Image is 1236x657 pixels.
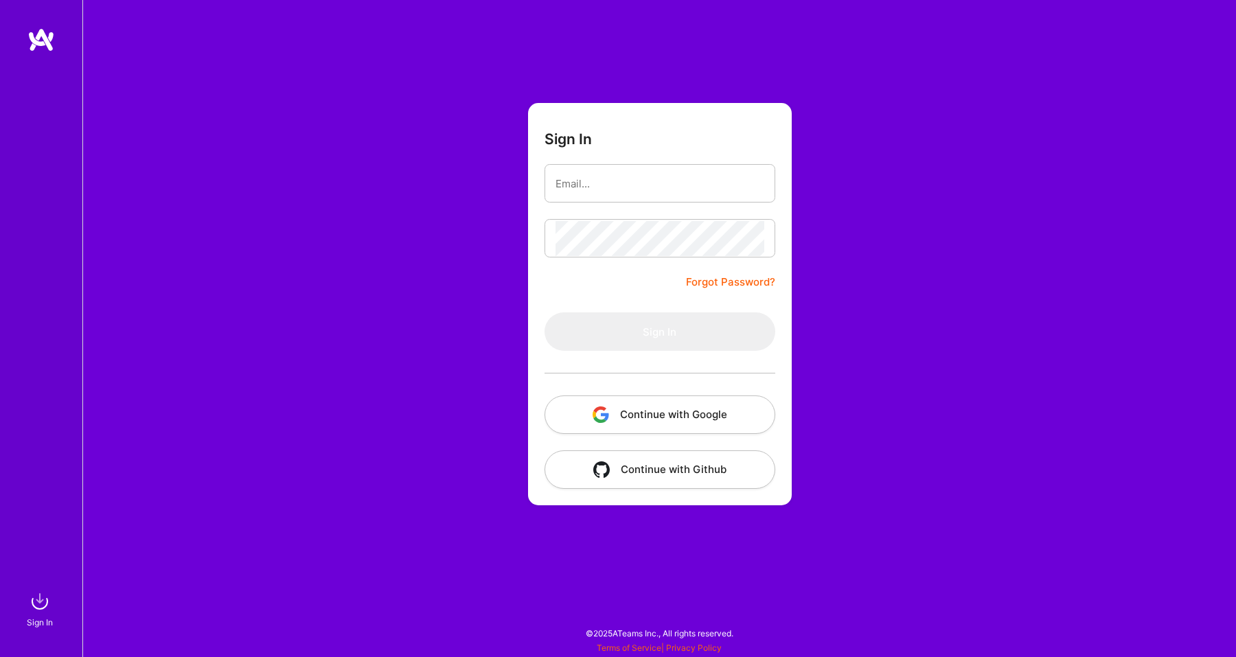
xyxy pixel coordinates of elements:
[686,274,775,290] a: Forgot Password?
[545,312,775,351] button: Sign In
[82,616,1236,650] div: © 2025 ATeams Inc., All rights reserved.
[545,450,775,489] button: Continue with Github
[593,461,610,478] img: icon
[27,615,53,630] div: Sign In
[26,588,54,615] img: sign in
[597,643,661,653] a: Terms of Service
[556,166,764,201] input: Email...
[597,643,722,653] span: |
[545,130,592,148] h3: Sign In
[545,395,775,434] button: Continue with Google
[29,588,54,630] a: sign inSign In
[27,27,55,52] img: logo
[593,406,609,423] img: icon
[666,643,722,653] a: Privacy Policy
